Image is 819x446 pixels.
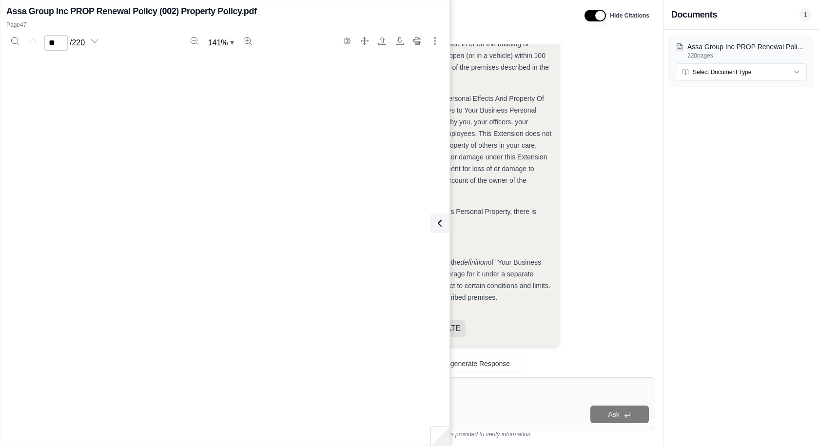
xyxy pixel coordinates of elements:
[187,33,202,49] button: Zoom out
[799,8,811,21] span: 1
[374,33,390,49] button: Open file
[204,35,238,51] button: Zoom document
[339,33,355,49] button: Switch to the dark theme
[44,35,68,51] input: Enter a page number
[671,8,717,21] h3: Documents
[427,33,443,49] button: More actions
[460,258,487,266] em: definition
[392,33,408,49] button: Download
[687,42,807,52] p: Assa Group Inc PROP Renewal Policy (002) Property Policy.pdf
[87,33,102,49] button: Next page
[6,4,257,18] h2: Assa Group Inc PROP Renewal Policy (002) Property Policy.pdf
[687,52,807,59] p: 220 pages
[409,33,425,49] button: Print
[590,406,649,423] button: Ask
[608,410,619,418] span: Ask
[422,356,522,371] button: Regenerate Response
[610,12,649,19] span: Hide Citations
[70,37,85,49] span: / 220
[6,21,444,29] p: Page 47
[7,33,23,49] button: Search
[442,360,510,368] span: Regenerate Response
[676,42,807,59] button: Assa Group Inc PROP Renewal Policy (002) Property Policy.pdf220pages
[240,33,255,49] button: Zoom in
[25,33,40,49] button: Previous page
[289,430,655,438] div: *Use references provided to verify information.
[357,33,372,49] button: Full screen
[208,37,228,49] span: 141 %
